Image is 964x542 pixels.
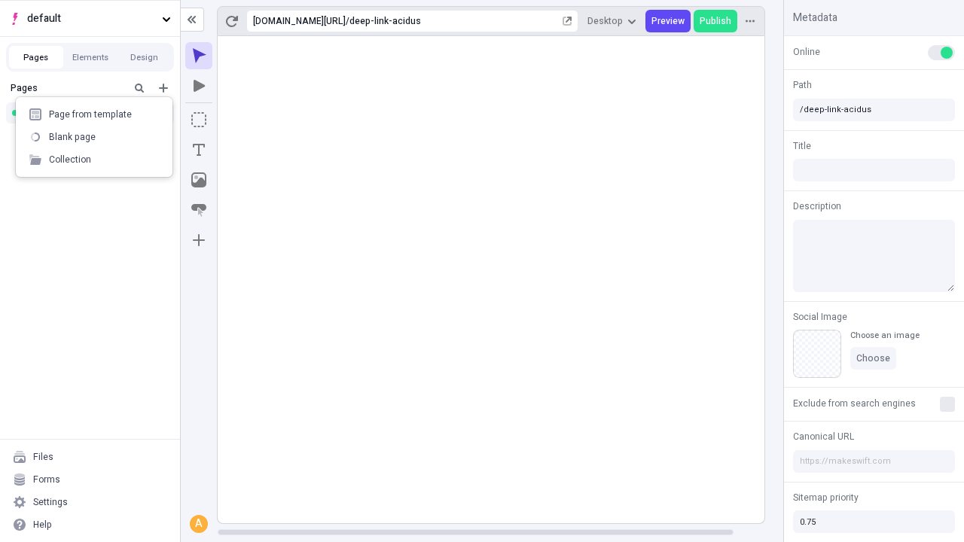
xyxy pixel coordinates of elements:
[651,15,685,27] span: Preview
[191,516,206,531] div: A
[9,46,63,69] button: Pages
[793,310,847,324] span: Social Image
[117,46,172,69] button: Design
[856,352,890,364] span: Choose
[185,136,212,163] button: Text
[49,108,132,120] div: Page from template
[793,139,811,153] span: Title
[694,10,737,32] button: Publish
[793,199,841,213] span: Description
[793,491,859,504] span: Sitemap priority
[63,46,117,69] button: Elements
[49,154,91,166] div: Collection
[793,78,812,92] span: Path
[349,15,560,27] div: deep-link-acidus
[185,196,212,224] button: Button
[11,82,124,94] div: Pages
[27,11,156,27] span: default
[850,330,920,341] div: Choose an image
[185,166,212,193] button: Image
[49,131,96,143] div: Blank page
[33,473,60,486] div: Forms
[793,430,854,443] span: Canonical URL
[185,106,212,133] button: Box
[700,15,731,27] span: Publish
[33,496,68,508] div: Settings
[581,10,642,32] button: Desktop
[33,451,53,463] div: Files
[645,10,691,32] button: Preview
[253,15,346,27] div: [URL][DOMAIN_NAME]
[793,45,820,59] span: Online
[346,15,349,27] div: /
[793,397,916,410] span: Exclude from search engines
[850,347,896,370] button: Choose
[33,519,52,531] div: Help
[793,450,955,473] input: https://makeswift.com
[154,79,172,97] button: Add new
[587,15,623,27] span: Desktop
